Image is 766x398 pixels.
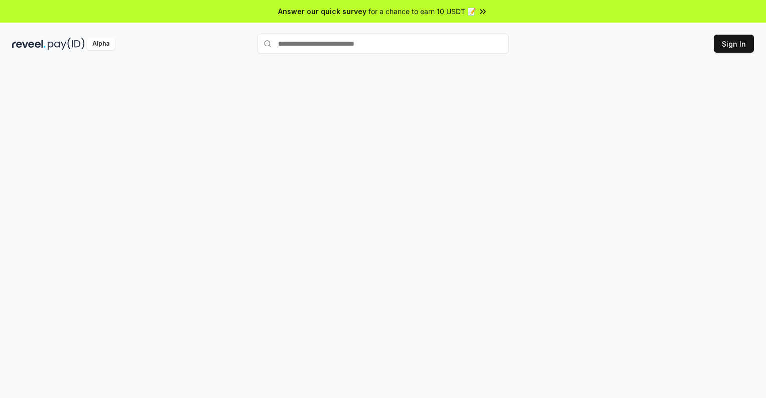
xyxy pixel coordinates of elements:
[714,35,754,53] button: Sign In
[48,38,85,50] img: pay_id
[87,38,115,50] div: Alpha
[368,6,476,17] span: for a chance to earn 10 USDT 📝
[278,6,366,17] span: Answer our quick survey
[12,38,46,50] img: reveel_dark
